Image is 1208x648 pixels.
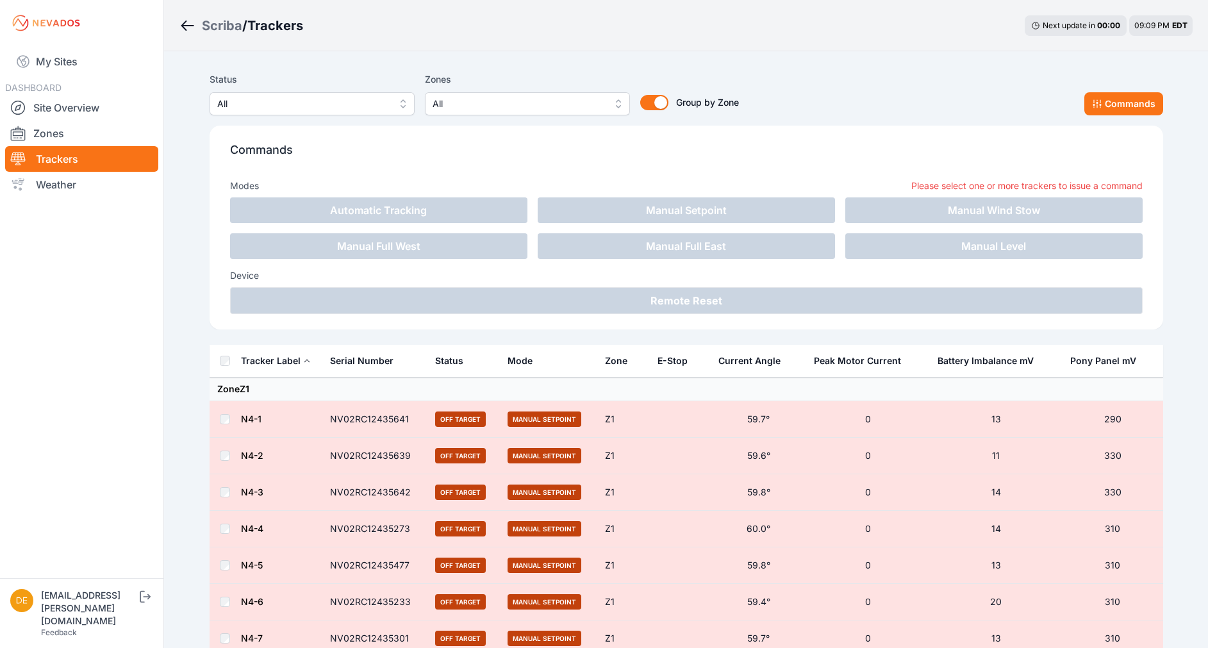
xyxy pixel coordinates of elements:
[718,354,781,367] div: Current Angle
[1063,438,1162,474] td: 330
[242,17,247,35] span: /
[711,511,807,547] td: 60.0°
[508,631,581,646] span: Manual Setpoint
[241,354,301,367] div: Tracker Label
[230,287,1143,314] button: Remote Reset
[210,72,415,87] label: Status
[5,46,158,77] a: My Sites
[597,547,650,584] td: Z1
[1063,474,1162,511] td: 330
[806,584,929,620] td: 0
[845,197,1143,223] button: Manual Wind Stow
[597,584,650,620] td: Z1
[5,82,62,93] span: DASHBOARD
[930,474,1063,511] td: 14
[508,594,581,610] span: Manual Setpoint
[538,197,835,223] button: Manual Setpoint
[41,589,137,627] div: [EMAIL_ADDRESS][PERSON_NAME][DOMAIN_NAME]
[241,450,263,461] a: N4-2
[435,345,474,376] button: Status
[711,547,807,584] td: 59.8°
[241,413,261,424] a: N4-1
[806,438,929,474] td: 0
[711,474,807,511] td: 59.8°
[435,448,486,463] span: Off Target
[1172,21,1187,30] span: EDT
[508,521,581,536] span: Manual Setpoint
[435,594,486,610] span: Off Target
[711,584,807,620] td: 59.4°
[435,521,486,536] span: Off Target
[5,120,158,146] a: Zones
[230,233,527,259] button: Manual Full West
[330,345,404,376] button: Serial Number
[597,474,650,511] td: Z1
[230,141,1143,169] p: Commands
[1134,21,1170,30] span: 09:09 PM
[230,269,1143,282] h3: Device
[711,401,807,438] td: 59.7°
[210,92,415,115] button: All
[930,584,1063,620] td: 20
[425,72,630,87] label: Zones
[217,96,389,112] span: All
[322,401,428,438] td: NV02RC12435641
[806,511,929,547] td: 0
[930,511,1063,547] td: 14
[1070,345,1146,376] button: Pony Panel mV
[10,13,82,33] img: Nevados
[5,95,158,120] a: Site Overview
[210,378,1163,401] td: Zone Z1
[597,438,650,474] td: Z1
[938,354,1034,367] div: Battery Imbalance mV
[425,92,630,115] button: All
[435,354,463,367] div: Status
[1063,511,1162,547] td: 310
[179,9,303,42] nav: Breadcrumb
[658,354,688,367] div: E-Stop
[5,172,158,197] a: Weather
[605,345,638,376] button: Zone
[1063,584,1162,620] td: 310
[508,485,581,500] span: Manual Setpoint
[1097,21,1120,31] div: 00 : 00
[241,345,311,376] button: Tracker Label
[435,631,486,646] span: Off Target
[930,438,1063,474] td: 11
[322,584,428,620] td: NV02RC12435233
[433,96,604,112] span: All
[806,401,929,438] td: 0
[435,485,486,500] span: Off Target
[814,345,911,376] button: Peak Motor Current
[241,596,263,607] a: N4-6
[930,547,1063,584] td: 13
[5,146,158,172] a: Trackers
[814,354,901,367] div: Peak Motor Current
[322,474,428,511] td: NV02RC12435642
[230,197,527,223] button: Automatic Tracking
[247,17,303,35] h3: Trackers
[322,511,428,547] td: NV02RC12435273
[508,354,533,367] div: Mode
[322,438,428,474] td: NV02RC12435639
[241,523,263,534] a: N4-4
[241,560,263,570] a: N4-5
[911,179,1143,192] p: Please select one or more trackers to issue a command
[597,511,650,547] td: Z1
[806,474,929,511] td: 0
[1070,354,1136,367] div: Pony Panel mV
[597,401,650,438] td: Z1
[1063,547,1162,584] td: 310
[435,558,486,573] span: Off Target
[202,17,242,35] a: Scriba
[241,486,263,497] a: N4-3
[508,448,581,463] span: Manual Setpoint
[1043,21,1095,30] span: Next update in
[435,411,486,427] span: Off Target
[718,345,791,376] button: Current Angle
[508,558,581,573] span: Manual Setpoint
[508,411,581,427] span: Manual Setpoint
[1063,401,1162,438] td: 290
[10,589,33,612] img: devin.martin@nevados.solar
